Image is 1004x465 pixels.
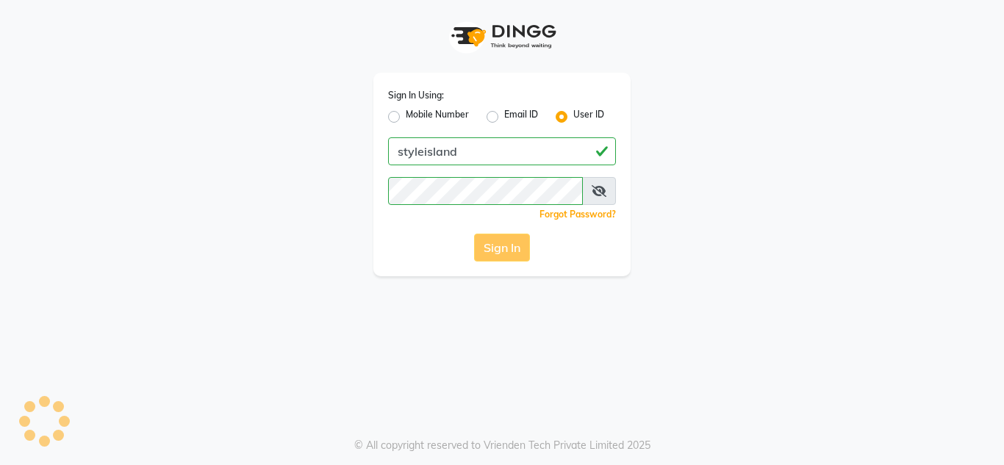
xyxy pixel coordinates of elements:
a: Forgot Password? [539,209,616,220]
img: logo1.svg [443,15,561,58]
label: Mobile Number [406,108,469,126]
label: Email ID [504,108,538,126]
input: Username [388,177,583,205]
label: User ID [573,108,604,126]
label: Sign In Using: [388,89,444,102]
input: Username [388,137,616,165]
